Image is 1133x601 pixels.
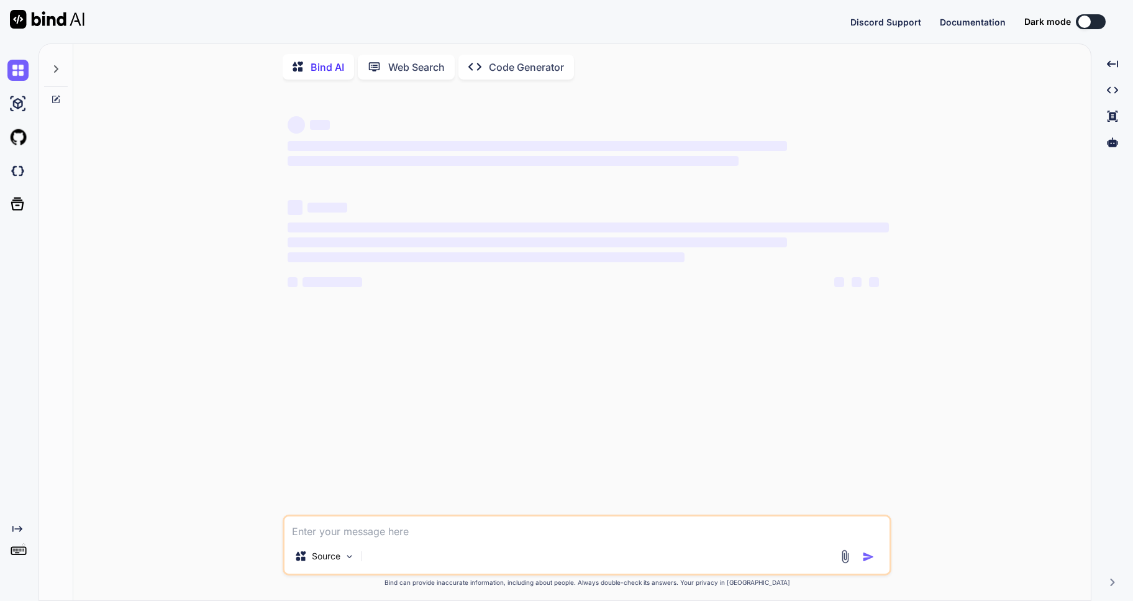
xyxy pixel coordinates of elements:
span: ‌ [852,277,862,287]
span: ‌ [288,156,739,166]
p: Code Generator [489,60,564,75]
span: ‌ [288,200,303,215]
span: ‌ [834,277,844,287]
span: ‌ [869,277,879,287]
span: ‌ [288,116,305,134]
p: Web Search [388,60,445,75]
img: Pick Models [344,551,355,562]
p: Bind AI [311,60,344,75]
p: Source [312,550,340,562]
span: ‌ [303,277,362,287]
span: ‌ [288,237,786,247]
span: ‌ [288,277,298,287]
span: ‌ [307,203,347,213]
span: ‌ [288,223,889,232]
img: ai-studio [7,93,29,114]
p: Bind can provide inaccurate information, including about people. Always double-check its answers.... [283,578,891,587]
img: githubLight [7,127,29,148]
img: chat [7,60,29,81]
img: Bind AI [10,10,84,29]
span: Discord Support [850,17,921,27]
span: ‌ [288,252,685,262]
span: ‌ [310,120,330,130]
button: Discord Support [850,16,921,29]
img: attachment [838,549,852,564]
img: icon [862,551,875,563]
button: Documentation [940,16,1006,29]
img: darkCloudIdeIcon [7,160,29,181]
span: Dark mode [1024,16,1071,28]
span: ‌ [288,141,786,151]
span: Documentation [940,17,1006,27]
